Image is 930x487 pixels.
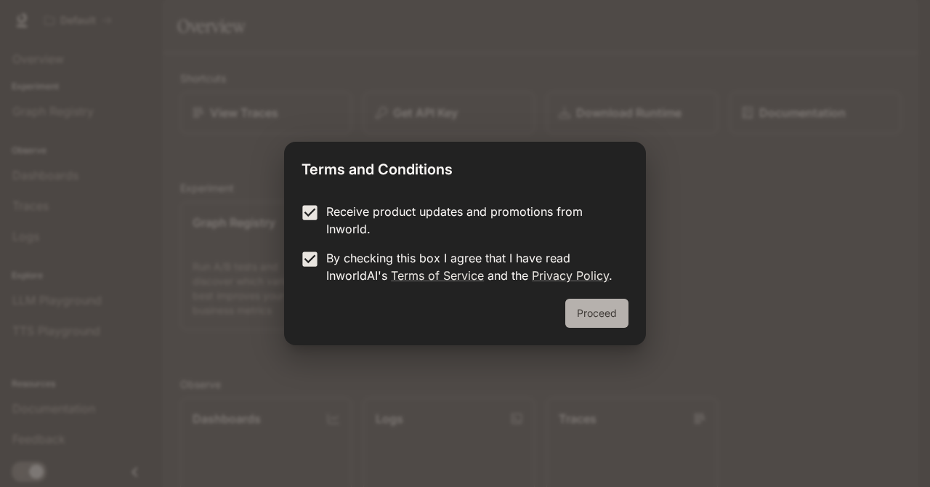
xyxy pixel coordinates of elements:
[326,203,617,238] p: Receive product updates and promotions from Inworld.
[391,268,484,283] a: Terms of Service
[532,268,609,283] a: Privacy Policy
[326,249,617,284] p: By checking this box I agree that I have read InworldAI's and the .
[565,299,628,328] button: Proceed
[284,142,646,191] h2: Terms and Conditions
